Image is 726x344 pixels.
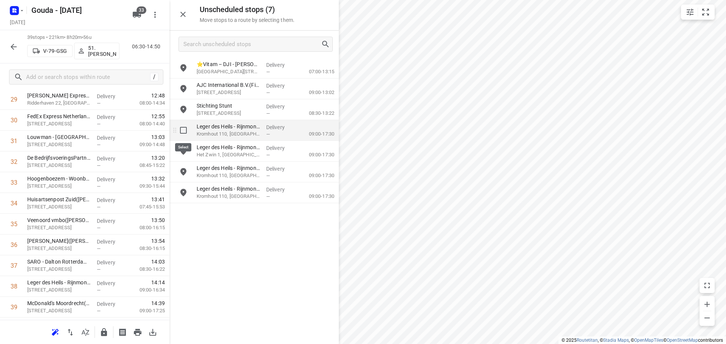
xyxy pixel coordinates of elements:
input: Add or search stops within route [26,71,150,83]
span: — [97,121,101,127]
p: 09:00-17:25 [127,307,165,315]
div: 29 [11,96,17,103]
p: Klompenmakerstraat 7, Ridderkerk [27,120,91,128]
p: Palmentuin 77-79, Rotterdam [27,265,91,273]
h5: Unscheduled stops ( 7 ) [200,5,295,14]
button: Close [175,7,191,22]
div: 31 [11,137,17,145]
div: small contained button group [681,5,715,20]
p: Delivery [266,186,294,193]
span: — [266,194,270,199]
span: — [97,308,101,314]
p: 09:30-15:44 [127,182,165,190]
div: 34 [11,200,17,207]
div: 38 [11,283,17,290]
p: 06:30-14:50 [132,43,163,51]
span: — [97,100,101,106]
p: Delivery [266,82,294,89]
div: 32 [11,158,17,165]
span: Reoptimize route [48,328,63,335]
p: Leger des Heils - Rijnmond Zuidwest - Veldwerk Dordrecht(Esmeralda, Willemieke en Sophie) [197,164,260,172]
div: 36 [11,241,17,248]
div: 33 [11,179,17,186]
input: Search unscheduled stops [183,39,321,50]
span: 13:50 [151,216,165,224]
p: Delivery [97,93,125,100]
p: Louwman - Fietsvoordeelshop - Ridderkerk(Manon van Leeuwen-Feenstra (WIJZIGINGEN ALLEEN VIA MANON... [27,133,91,141]
p: SARO - Veenoord(Cindy Pranger) [27,237,91,245]
a: Routetitan [577,338,598,343]
p: Delivery [266,123,294,131]
p: Neercanneplaats 1, Rotterdam [27,286,91,294]
span: — [266,131,270,137]
p: Middeldijkerplein 248, Barendrecht [27,162,91,169]
p: 08:30-16:15 [127,245,165,252]
p: Kromhout 110, [GEOGRAPHIC_DATA] [197,193,260,200]
p: Delivery [266,61,294,69]
span: — [97,142,101,148]
span: 33 [137,6,146,14]
div: 37 [11,262,17,269]
p: Veenoord vmbo(Emine Sargin-Afacan) [27,216,91,224]
p: Kromme Nieuwegracht 94, Utrecht [197,89,260,96]
li: © 2025 , © , © © contributors [562,338,723,343]
p: 09:00-17:30 [297,172,334,179]
p: Delivery [97,196,125,204]
p: Delivery [97,113,125,121]
span: — [266,152,270,158]
p: FedEx Express Netherlands - Locatie RTMA(Mischa Strauss) [27,113,91,120]
p: McDonald's Moordrecht(Brenda Bennis) [27,299,91,307]
h5: Gouda - [DATE] [28,4,126,16]
span: 13:20 [151,154,165,162]
p: De BedrijfsvoeringsPartner - Wijkteam BD - Middeldijkerplein(Facility-Services) [27,154,91,162]
button: V-79-GSG [27,45,73,57]
p: Nijverheidstraat 4, Ridderkerk [27,141,91,148]
p: 08:45-15:22 [127,162,165,169]
p: Delivery [97,155,125,162]
span: 12:48 [151,92,165,99]
p: V-79-GSG [43,48,67,54]
p: Kromhout 110, [GEOGRAPHIC_DATA] [197,172,260,179]
p: 09:00-17:30 [297,130,334,138]
p: Stichting Stunt [197,102,260,110]
p: Maasstadweg 59, Rotterdam [27,203,91,211]
p: Leger des Heils - Rijnmond Zuidwest - Dag- en nachtopvang Kromhout(Esmeralda, Willemieke en Sophie) [197,123,260,130]
p: [STREET_ADDRESS] [197,110,260,117]
p: 08:30-16:22 [127,265,165,273]
div: 39 [11,304,17,311]
span: — [97,184,101,189]
p: ⭐Vitam – DJI - Herman Gorter Complex(Annemiek Wanders) [197,60,260,68]
p: 08:00-14:40 [127,120,165,128]
p: Hoogenboezem - Woonboulevard Barendrecht(Arjan Teeuw) [27,175,91,182]
button: 51.[PERSON_NAME] [74,43,119,59]
div: / [150,73,158,81]
span: 14:14 [151,279,165,286]
p: Leger des Heils - Rijnmond Zuidwest - 50/50 Workcenter(Esmeralda, Willemieke en Sophie) [197,185,260,193]
p: 08:30-13:22 [297,110,334,117]
p: Het Zwin 1, [GEOGRAPHIC_DATA] [197,151,260,159]
span: — [97,246,101,251]
p: 09:00-17:30 [297,193,334,200]
p: [STREET_ADDRESS] [27,224,91,231]
div: grid [169,58,339,343]
p: Van Het Hoffstraat 28, Barendrecht [27,182,91,190]
div: 35 [11,221,17,228]
span: — [97,163,101,168]
span: — [97,225,101,231]
span: 13:41 [151,196,165,203]
a: Stadia Maps [603,338,629,343]
p: Leger des Heils - Rijnmond Zuidwest - Vuurtoren(Esmeralda, Willemieke en Sophie) [27,279,91,286]
p: Delivery [266,165,294,173]
a: OpenMapTiles [634,338,663,343]
p: 09:00-16:34 [127,286,165,294]
p: Kromhout 110, [GEOGRAPHIC_DATA] [197,130,260,138]
span: — [266,69,270,75]
span: 14:03 [151,258,165,265]
p: Leger des Heils - Rijnmond Zuidwest - BTM Zeeland(Esmeralda, Willemieke en Sophie) [197,143,260,151]
p: 39 stops • 221km • 8h20m [27,34,119,41]
p: SARO - Dalton Rotterdam Palmentuin(Cindy Pranger) [27,258,91,265]
button: Fit zoom [698,5,713,20]
p: 08:00-16:15 [127,224,165,231]
p: Delivery [266,103,294,110]
span: — [97,204,101,210]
